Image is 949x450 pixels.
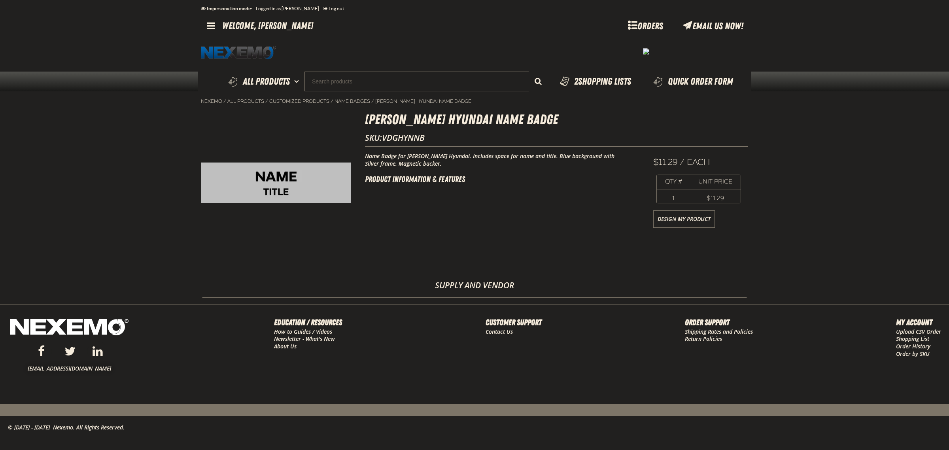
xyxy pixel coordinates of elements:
[896,328,941,335] a: Upload CSV Order
[365,132,748,143] p: SKU:
[653,157,677,167] span: $11.29
[274,328,332,335] a: How to Guides / Videos
[685,328,753,335] a: Shipping Rates and Policies
[529,72,548,91] button: Start Searching
[201,163,351,203] img: Vandergriff Hyundai Name Badge
[675,17,751,34] div: Email Us Now!
[574,76,578,87] strong: 2
[331,98,333,104] span: /
[574,76,631,87] span: Shopping Lists
[201,98,222,104] a: Nexemo
[274,342,297,350] a: About Us
[335,98,370,104] a: Name Badges
[256,2,323,16] li: Logged in as [PERSON_NAME]
[371,98,374,104] span: /
[643,48,649,55] img: f8e939207b3eb67275b8da55a504b224.jpeg
[201,98,748,104] nav: Breadcrumbs
[201,46,276,60] img: Nexemo logo
[201,46,276,60] a: Home
[365,173,630,185] h2: Product Information & Features
[291,72,304,91] button: Open All Products pages
[201,273,748,297] a: Supply and Vendor
[896,350,930,357] a: Order by SKU
[616,17,675,34] div: Orders
[486,328,513,335] a: Contact Us
[896,316,941,328] h2: My Account
[653,210,715,228] a: Design My Product
[382,132,425,143] span: VDGHYNNB
[896,342,930,350] a: Order History
[323,6,344,11] a: Log out
[548,72,641,91] button: You have 2 Shopping Lists. Open to view details
[222,17,313,34] li: Welcome, [PERSON_NAME]
[274,316,342,328] h2: Education / Resources
[269,98,329,104] a: Customized Products
[687,157,710,167] span: each
[365,153,630,168] p: Name Badge for [PERSON_NAME] Hyundai. Includes space for name and title. Blue background with Sil...
[304,72,548,91] input: Search
[680,157,684,167] span: /
[672,195,675,202] span: 1
[365,109,748,130] h1: [PERSON_NAME] Hyundai Name Badge
[685,335,722,342] a: Return Policies
[8,316,131,340] img: Nexemo Logo
[690,193,741,204] td: $11.29
[227,98,264,104] a: All Products
[690,174,741,189] th: Unit price
[375,98,471,104] a: [PERSON_NAME] Hyundai Name Badge
[265,98,268,104] span: /
[685,316,753,328] h2: Order Support
[243,74,290,89] span: All Products
[657,174,690,189] th: Qty #
[641,72,748,91] a: Quick Order Form
[28,365,111,372] a: [EMAIL_ADDRESS][DOMAIN_NAME]
[486,316,542,328] h2: Customer Support
[223,98,226,104] span: /
[896,335,929,342] a: Shopping List
[201,2,256,16] li: Impersonation mode:
[274,335,335,342] a: Newsletter - What's New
